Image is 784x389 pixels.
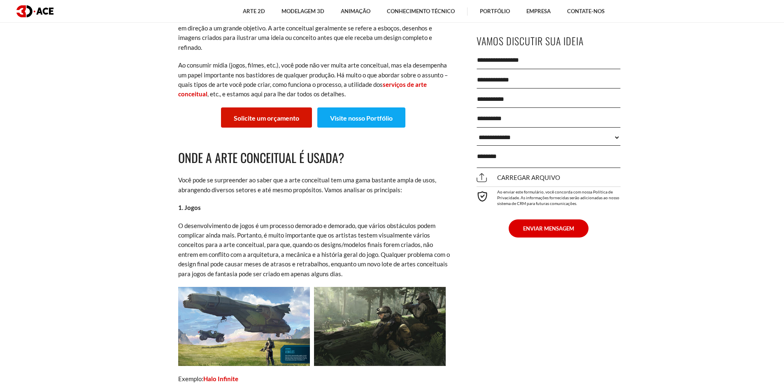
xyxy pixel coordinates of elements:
[509,219,589,238] button: ENVIAR MENSAGEM
[178,204,201,211] font: 1. Jogos
[497,189,619,206] font: Ao enviar este formulário, você concorda com nossa Política de Privacidade. As informações fornec...
[178,61,448,88] font: Ao consumir mídia (jogos, filmes, etc.), você pode não ver muita arte conceitual, mas ela desempe...
[314,287,446,366] img: Arte conceitual do jogo 2
[330,114,393,122] font: Visite nosso Portfólio
[317,107,405,128] a: Visite nosso Portfólio
[178,287,310,366] img: Arte conceitual do jogo 1
[16,5,54,17] img: logotipo escuro
[477,33,584,48] font: Vamos discutir sua ideia
[387,8,455,14] font: Conhecimento técnico
[234,114,299,122] font: Solicite um orçamento
[178,5,450,51] font: Assim como precisamos andar antes de correr, os artistas precisam esboçar antes de pintar. Esta é...
[221,107,312,128] a: Solicite um orçamento
[567,8,605,14] font: Contate-nos
[178,222,450,277] font: O desenvolvimento de jogos é um processo demorado e demorado, que vários obstáculos podem complic...
[243,8,265,14] font: Arte 2D
[281,8,324,14] font: Modelagem 3D
[523,225,574,232] font: ENVIAR MENSAGEM
[178,375,203,382] font: Exemplo:
[203,375,238,382] a: Halo Infinite
[178,148,344,167] font: Onde a arte conceitual é usada?
[526,8,551,14] font: Empresa
[341,8,370,14] font: Animação
[207,90,346,98] font: , etc., e estamos aqui para lhe dar todos os detalhes.
[497,174,560,181] font: Carregar arquivo
[480,8,510,14] font: Portfólio
[178,176,436,193] font: Você pode se surpreender ao saber que a arte conceitual tem uma gama bastante ampla de usos, abra...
